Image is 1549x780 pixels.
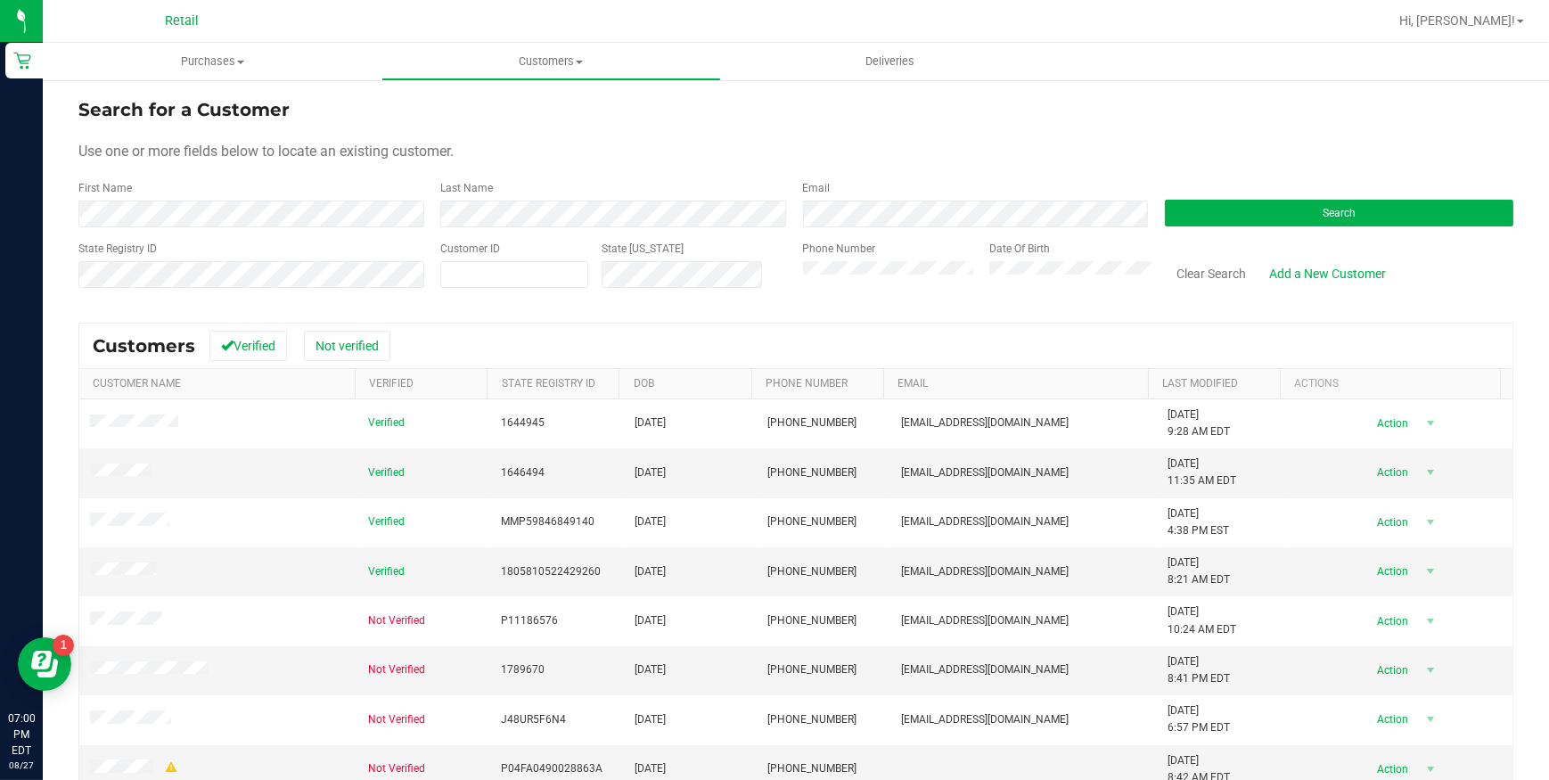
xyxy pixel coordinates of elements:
[635,760,666,777] span: [DATE]
[165,13,199,29] span: Retail
[304,331,390,361] button: Not verified
[1419,460,1441,485] span: select
[1361,609,1419,634] span: Action
[368,711,425,728] span: Not Verified
[78,143,454,160] span: Use one or more fields below to locate an existing customer.
[1294,377,1494,390] div: Actions
[901,563,1069,580] span: [EMAIL_ADDRESS][DOMAIN_NAME]
[989,241,1050,257] label: Date Of Birth
[767,760,856,777] span: [PHONE_NUMBER]
[1323,207,1356,219] span: Search
[803,180,831,196] label: Email
[209,331,287,361] button: Verified
[766,377,848,390] a: Phone Number
[440,241,500,257] label: Customer ID
[18,637,71,691] iframe: Resource center
[635,612,666,629] span: [DATE]
[8,710,35,759] p: 07:00 PM EDT
[1419,658,1441,683] span: select
[634,377,654,390] a: DOB
[381,43,720,80] a: Customers
[635,464,666,481] span: [DATE]
[803,241,876,257] label: Phone Number
[382,53,719,70] span: Customers
[368,415,405,431] span: Verified
[635,711,666,728] span: [DATE]
[1361,707,1419,732] span: Action
[163,759,179,776] div: Warning - Level 1
[501,563,601,580] span: 1805810522429260
[501,415,545,431] span: 1644945
[635,513,666,530] span: [DATE]
[501,711,566,728] span: J48UR5F6N4
[368,563,405,580] span: Verified
[602,241,684,257] label: State [US_STATE]
[901,711,1069,728] span: [EMAIL_ADDRESS][DOMAIN_NAME]
[368,612,425,629] span: Not Verified
[368,661,425,678] span: Not Verified
[635,661,666,678] span: [DATE]
[78,180,132,196] label: First Name
[1168,702,1230,736] span: [DATE] 6:57 PM EDT
[1168,505,1229,539] span: [DATE] 4:38 PM EST
[501,760,602,777] span: P04FA0490028863A
[1361,510,1419,535] span: Action
[767,661,856,678] span: [PHONE_NUMBER]
[369,377,414,390] a: Verified
[767,711,856,728] span: [PHONE_NUMBER]
[1165,259,1258,289] button: Clear Search
[767,464,856,481] span: [PHONE_NUMBER]
[1361,559,1419,584] span: Action
[53,635,74,656] iframe: Resource center unread badge
[1162,377,1238,390] a: Last Modified
[501,612,558,629] span: P11186576
[767,563,856,580] span: [PHONE_NUMBER]
[78,99,290,120] span: Search for a Customer
[501,513,594,530] span: MMP59846849140
[1361,411,1419,436] span: Action
[901,415,1069,431] span: [EMAIL_ADDRESS][DOMAIN_NAME]
[841,53,938,70] span: Deliveries
[1168,456,1236,489] span: [DATE] 11:35 AM EDT
[1168,406,1230,440] span: [DATE] 9:28 AM EDT
[440,180,493,196] label: Last Name
[1168,653,1230,687] span: [DATE] 8:41 PM EDT
[368,513,405,530] span: Verified
[1419,411,1441,436] span: select
[43,43,381,80] a: Purchases
[767,415,856,431] span: [PHONE_NUMBER]
[8,759,35,772] p: 08/27
[1168,554,1230,588] span: [DATE] 8:21 AM EDT
[767,513,856,530] span: [PHONE_NUMBER]
[43,53,381,70] span: Purchases
[1168,603,1236,637] span: [DATE] 10:24 AM EDT
[721,43,1060,80] a: Deliveries
[93,335,195,357] span: Customers
[13,52,31,70] inline-svg: Retail
[1361,460,1419,485] span: Action
[901,661,1069,678] span: [EMAIL_ADDRESS][DOMAIN_NAME]
[368,760,425,777] span: Not Verified
[502,377,595,390] a: State Registry Id
[1165,200,1513,226] button: Search
[1419,609,1441,634] span: select
[93,377,181,390] a: Customer Name
[635,415,666,431] span: [DATE]
[901,612,1069,629] span: [EMAIL_ADDRESS][DOMAIN_NAME]
[1419,559,1441,584] span: select
[501,661,545,678] span: 1789670
[1419,510,1441,535] span: select
[368,464,405,481] span: Verified
[897,377,928,390] a: Email
[767,612,856,629] span: [PHONE_NUMBER]
[1258,259,1397,289] a: Add a New Customer
[1419,707,1441,732] span: select
[1399,13,1515,28] span: Hi, [PERSON_NAME]!
[78,241,157,257] label: State Registry ID
[901,513,1069,530] span: [EMAIL_ADDRESS][DOMAIN_NAME]
[901,464,1069,481] span: [EMAIL_ADDRESS][DOMAIN_NAME]
[501,464,545,481] span: 1646494
[1361,658,1419,683] span: Action
[635,563,666,580] span: [DATE]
